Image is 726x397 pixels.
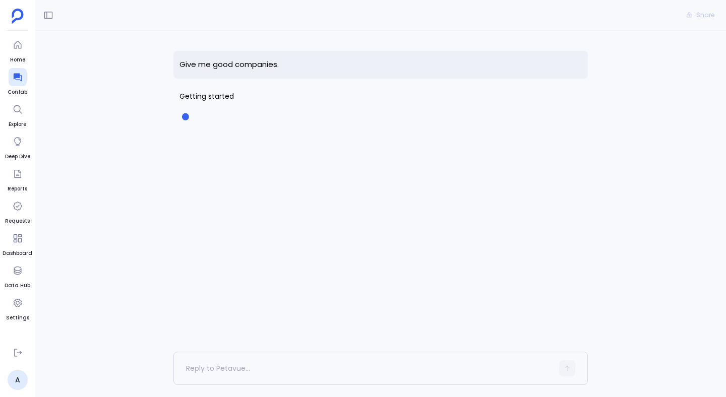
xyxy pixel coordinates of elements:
[9,100,27,128] a: Explore
[8,88,27,96] span: Confab
[3,229,32,257] a: Dashboard
[9,56,27,64] span: Home
[6,314,29,322] span: Settings
[5,153,30,161] span: Deep Dive
[9,120,27,128] span: Explore
[12,9,24,24] img: petavue logo
[8,185,27,193] span: Reports
[9,36,27,64] a: Home
[8,68,27,96] a: Confab
[5,261,30,290] a: Data Hub
[5,133,30,161] a: Deep Dive
[179,89,582,104] span: Getting started
[8,165,27,193] a: Reports
[8,370,28,390] a: A
[5,197,30,225] a: Requests
[3,249,32,257] span: Dashboard
[173,51,588,79] p: Give me good companies.
[5,282,30,290] span: Data Hub
[5,217,30,225] span: Requests
[6,294,29,322] a: Settings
